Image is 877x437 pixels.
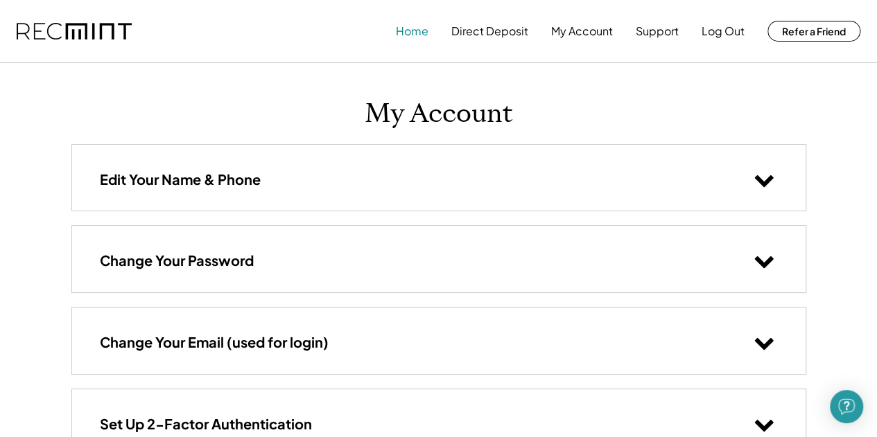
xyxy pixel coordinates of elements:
[830,390,863,423] div: Open Intercom Messenger
[396,17,428,45] button: Home
[636,17,679,45] button: Support
[767,21,860,42] button: Refer a Friend
[100,333,329,351] h3: Change Your Email (used for login)
[551,17,613,45] button: My Account
[365,98,513,130] h1: My Account
[100,415,312,433] h3: Set Up 2-Factor Authentication
[17,23,132,40] img: recmint-logotype%403x.png
[702,17,745,45] button: Log Out
[451,17,528,45] button: Direct Deposit
[100,251,254,269] h3: Change Your Password
[100,170,261,188] h3: Edit Your Name & Phone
